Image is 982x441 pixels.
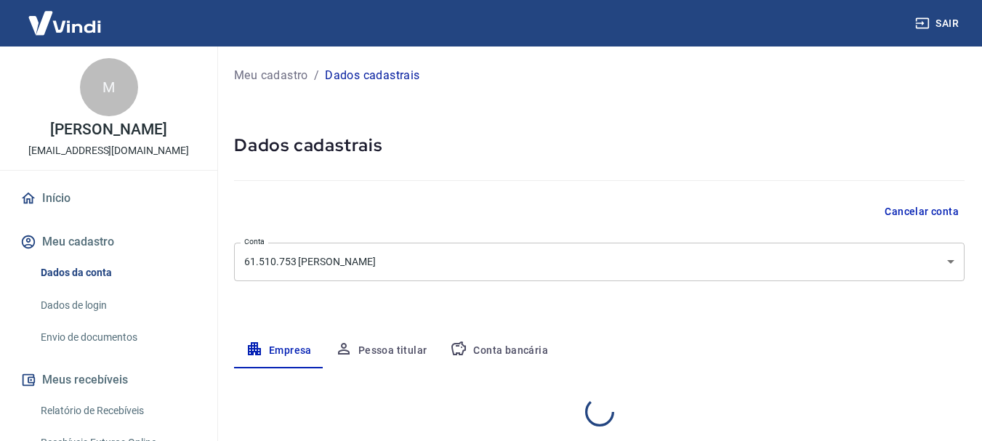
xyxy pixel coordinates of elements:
[35,396,200,426] a: Relatório de Recebíveis
[35,323,200,352] a: Envio de documentos
[912,10,965,37] button: Sair
[17,364,200,396] button: Meus recebíveis
[28,143,189,158] p: [EMAIL_ADDRESS][DOMAIN_NAME]
[234,134,965,157] h5: Dados cadastrais
[234,243,965,281] div: 61.510.753 [PERSON_NAME]
[35,258,200,288] a: Dados da conta
[314,67,319,84] p: /
[879,198,965,225] button: Cancelar conta
[234,67,308,84] a: Meu cadastro
[17,226,200,258] button: Meu cadastro
[323,333,439,368] button: Pessoa titular
[325,67,419,84] p: Dados cadastrais
[234,333,323,368] button: Empresa
[35,291,200,320] a: Dados de login
[17,182,200,214] a: Início
[438,333,560,368] button: Conta bancária
[17,1,112,45] img: Vindi
[244,236,265,247] label: Conta
[80,58,138,116] div: M
[50,122,166,137] p: [PERSON_NAME]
